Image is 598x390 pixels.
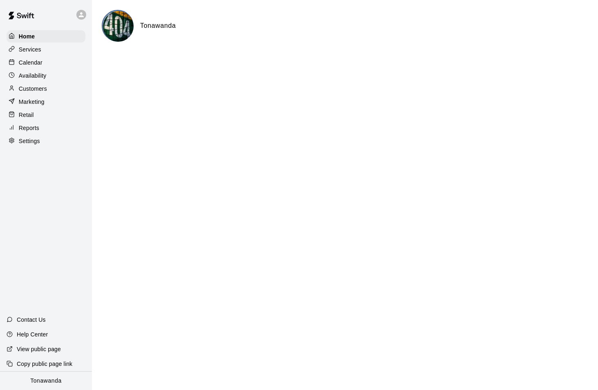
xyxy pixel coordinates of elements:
p: Calendar [19,58,42,67]
p: Reports [19,124,39,132]
a: Reports [7,122,85,134]
p: Availability [19,72,47,80]
a: Marketing [7,96,85,108]
p: Tonawanda [30,377,62,385]
a: Services [7,43,85,56]
a: Availability [7,69,85,82]
p: Services [19,45,41,54]
a: Settings [7,135,85,147]
p: Retail [19,111,34,119]
p: Home [19,32,35,40]
a: Customers [7,83,85,95]
p: View public page [17,345,61,353]
p: Marketing [19,98,45,106]
p: Contact Us [17,316,46,324]
a: Calendar [7,56,85,69]
a: Home [7,30,85,43]
img: Tonawanda logo [103,11,134,42]
p: Copy public page link [17,360,72,368]
a: Retail [7,109,85,121]
h6: Tonawanda [140,20,176,31]
p: Settings [19,137,40,145]
p: Help Center [17,330,48,338]
p: Customers [19,85,47,93]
